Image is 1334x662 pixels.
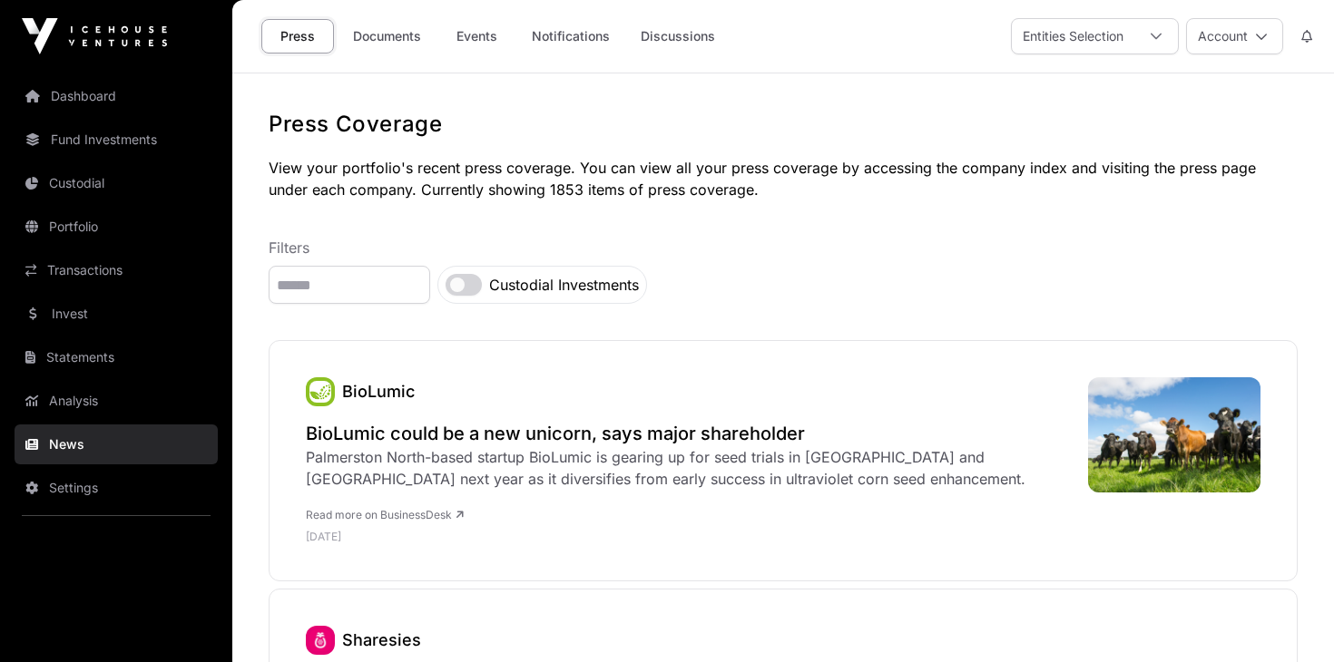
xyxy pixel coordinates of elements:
[22,18,167,54] img: Icehouse Ventures Logo
[15,381,218,421] a: Analysis
[306,626,335,655] a: Sharesies
[269,237,1298,258] p: Filters
[1088,377,1260,492] img: Landscape-shot-of-cows-of-farm-L.jpg
[261,19,334,54] a: Press
[15,163,218,203] a: Custodial
[520,19,622,54] a: Notifications
[1186,18,1283,54] button: Account
[341,19,433,54] a: Documents
[15,424,218,464] a: News
[306,377,335,406] a: BioLumic
[15,337,218,377] a: Statements
[342,382,415,401] a: BioLumic
[306,446,1070,490] div: Palmerston North-based startup BioLumic is gearing up for seed trials in [GEOGRAPHIC_DATA] and [G...
[629,19,727,54] a: Discussions
[306,377,335,406] img: 0_ooS1bY_400x400.png
[15,294,218,334] a: Invest
[1012,19,1134,54] div: Entities Selection
[269,157,1298,200] p: View your portfolio's recent press coverage. You can view all your press coverage by accessing th...
[306,626,335,655] img: sharesies_logo.jpeg
[342,630,421,649] a: Sharesies
[440,19,513,54] a: Events
[15,76,218,116] a: Dashboard
[15,207,218,247] a: Portfolio
[489,274,639,296] label: Custodial Investments
[15,468,218,508] a: Settings
[306,530,1070,544] p: [DATE]
[306,421,1070,446] a: BioLumic could be a new unicorn, says major shareholder
[306,508,464,521] a: Read more on BusinessDesk
[15,250,218,290] a: Transactions
[269,110,1298,139] h1: Press Coverage
[15,120,218,160] a: Fund Investments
